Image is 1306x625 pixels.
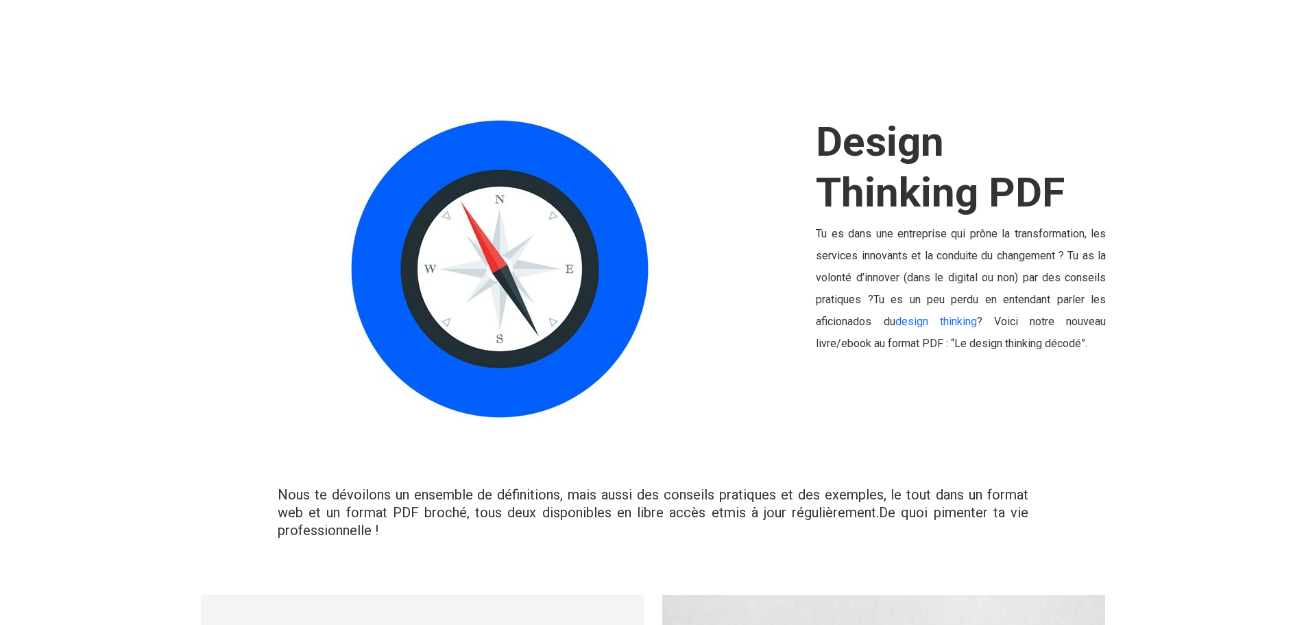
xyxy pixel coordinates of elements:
[724,504,880,521] span: mis à jour régulièrement.
[816,117,1106,218] h1: Design Thinking PDF
[895,315,977,328] a: design thinking
[816,227,1106,306] span: Tu es dans une entreprise qui prône la transformation, les services innovants et la conduite du c...
[816,293,1106,350] span: Tu es un peu perdu en entendant parler les aficionados du ? Voici notre nouveau livre/ebook au fo...
[278,504,1028,539] span: De quoi pimenter ta vie professionnelle !
[278,486,1028,521] span: n format web et un format PDF broché, tous deux disponibles en libre accès et
[278,486,976,503] span: Nous te dévoilons un ensemble de définitions, mais aussi des conseils pratiques et des exemples, ...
